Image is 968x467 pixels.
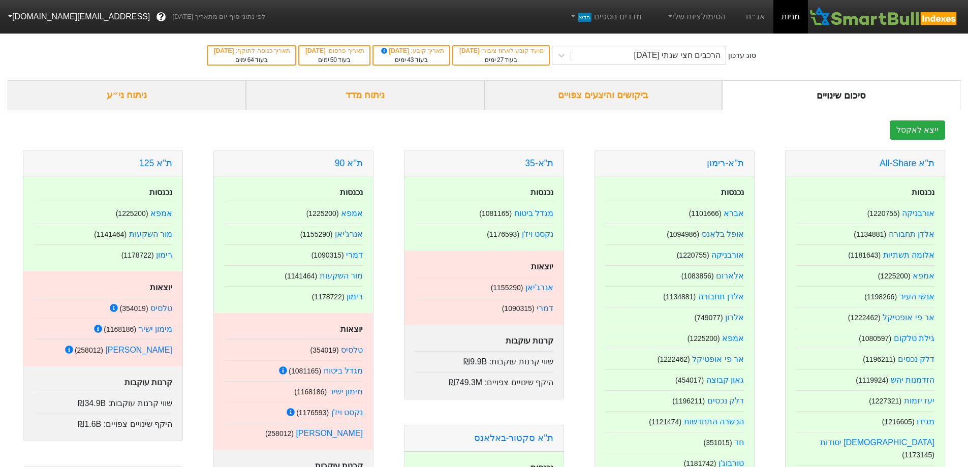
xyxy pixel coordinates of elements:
[213,46,290,55] div: תאריך כניסה לתוקף :
[677,251,709,259] small: ( 1220755 )
[312,293,345,301] small: ( 1178722 )
[531,262,553,271] strong: יוצאות
[820,438,934,447] a: [DEMOGRAPHIC_DATA] יסודות
[497,56,504,64] span: 27
[703,439,732,447] small: ( 351015 )
[463,357,487,366] span: ₪9.9B
[688,334,720,343] small: ( 1225200 )
[285,272,317,280] small: ( 1141464 )
[902,451,934,459] small: ( 1173145 )
[864,293,897,301] small: ( 1198266 )
[294,388,327,396] small: ( 1168186 )
[684,417,744,426] a: הכשרה התחדשות
[917,417,934,426] a: מגידו
[634,49,721,61] div: הרכבים חצי שנתי [DATE]
[78,399,106,408] span: ₪34.9B
[346,251,363,259] a: דמרי
[734,438,744,447] a: חד
[725,313,744,322] a: אלרון
[891,376,934,384] a: הזדמנות יהש
[265,429,294,438] small: ( 258012 )
[213,55,290,65] div: בעוד ימים
[672,397,705,405] small: ( 1196211 )
[484,80,723,110] div: ביקושים והיצעים צפויים
[698,292,744,301] a: אלדן תחבורה
[878,272,911,280] small: ( 1225200 )
[530,188,553,197] strong: נכנסות
[335,230,363,238] a: אנרג'יאן
[882,418,915,426] small: ( 1216605 )
[894,334,934,343] a: גילת טלקום
[340,188,363,197] strong: נכנסות
[305,47,327,54] span: [DATE]
[912,188,934,197] strong: נכנסות
[675,376,704,384] small: ( 454017 )
[379,55,444,65] div: בעוד ימים
[459,47,481,54] span: [DATE]
[34,414,172,430] div: היקף שינויים צפויים :
[139,158,172,168] a: ת''א 125
[883,313,934,322] a: אר פי אופטיקל
[449,378,482,387] span: ₪749.3M
[139,325,172,333] a: מימון ישיר
[331,408,363,417] a: נקסט ויז'ן
[869,397,901,405] small: ( 1227321 )
[692,355,744,363] a: אר פי אופטיקל
[502,304,535,313] small: ( 1090315 )
[890,120,945,140] button: ייצא לאקסל
[711,251,744,259] a: אורבניקה
[8,80,246,110] div: ניתוח ני״ע
[94,230,127,238] small: ( 1141464 )
[415,372,553,389] div: היקף שינויים צפויים :
[34,393,172,410] div: שווי קרנות עוקבות :
[379,46,444,55] div: תאריך קובע :
[649,418,681,426] small: ( 1121474 )
[124,378,172,387] strong: קרנות עוקבות
[537,304,553,313] a: דמרי
[479,209,512,217] small: ( 1081165 )
[474,433,553,443] a: ת''א סקטור-באלאנס
[663,293,696,301] small: ( 1134881 )
[310,346,338,354] small: ( 354019 )
[856,376,888,384] small: ( 1119924 )
[172,12,265,22] span: לפי נתוני סוף יום מתאריך [DATE]
[707,158,744,168] a: ת''א-רימון
[347,292,363,301] a: רימון
[867,209,900,217] small: ( 1220755 )
[458,46,544,55] div: מועד קובע לאחוז ציבור :
[300,230,333,238] small: ( 1155290 )
[722,334,744,343] a: אמפא
[667,230,699,238] small: ( 1094986 )
[304,46,364,55] div: תאריך פרסום :
[247,56,254,64] span: 64
[578,13,591,22] span: חדש
[863,355,895,363] small: ( 1196211 )
[105,346,172,354] a: [PERSON_NAME]
[707,396,744,405] a: דלק נכסים
[889,230,934,238] a: אלדן תחבורה
[525,283,553,292] a: אנרג'יאן
[706,376,744,384] a: גאון קבוצה
[487,230,519,238] small: ( 1176593 )
[658,355,690,363] small: ( 1222462 )
[728,50,756,61] div: סוג עדכון
[329,387,363,396] a: מימון ישיר
[104,325,136,333] small: ( 1168186 )
[848,251,881,259] small: ( 1181643 )
[340,325,363,333] strong: יוצאות
[415,351,553,368] div: שווי קרנות עוקבות :
[565,7,646,27] a: מדדים נוספיםחדש
[330,56,337,64] span: 50
[904,396,934,405] a: יעז יזמות
[880,158,934,168] a: ת''א All-Share
[156,251,172,259] a: רימון
[716,271,744,280] a: אלארום
[407,56,414,64] span: 43
[116,209,148,217] small: ( 1225200 )
[522,230,554,238] a: נקסט ויז'ן
[491,284,523,292] small: ( 1155290 )
[525,158,553,168] a: ת"א-35
[121,251,154,259] small: ( 1178722 )
[296,429,363,438] a: [PERSON_NAME]
[75,346,103,354] small: ( 258012 )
